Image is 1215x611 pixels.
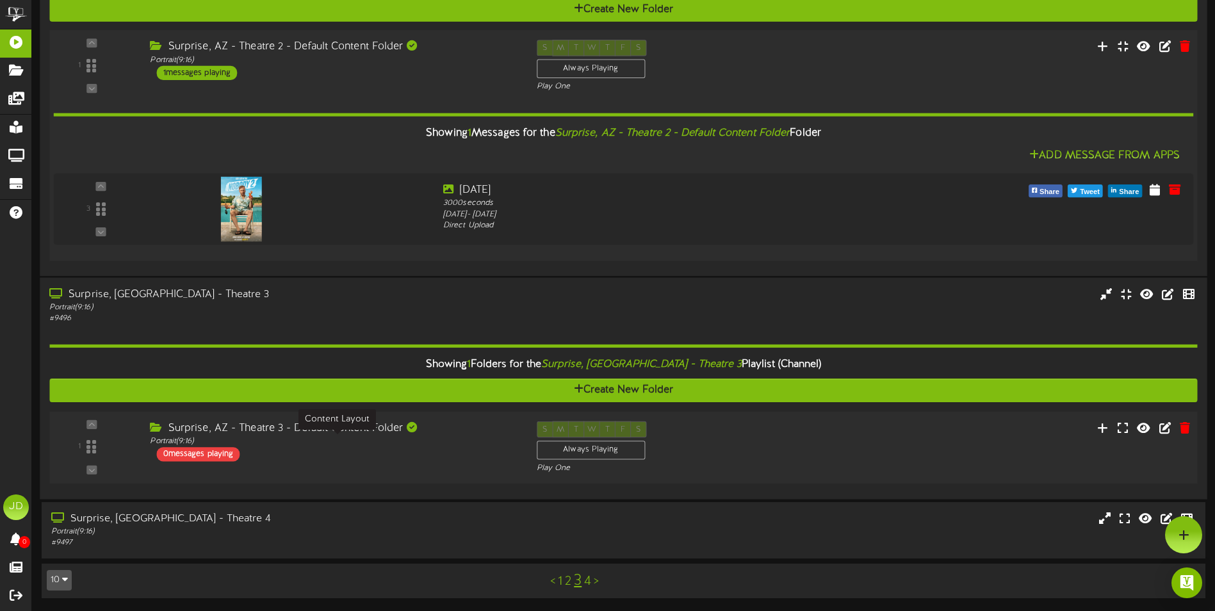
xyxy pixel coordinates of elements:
div: Play One [537,81,807,92]
i: Surprise, AZ - Theatre 2 - Default Content Folder [555,127,790,139]
div: [DATE] [443,183,899,197]
button: Add Message From Apps [1025,147,1184,163]
div: [DATE] - [DATE] [443,209,899,220]
div: Showing Messages for the Folder [44,119,1203,147]
button: Share [1029,184,1063,197]
i: Surprise, [GEOGRAPHIC_DATA] - Theatre 3 [541,359,742,370]
span: Tweet [1077,185,1102,199]
a: 4 [584,574,591,589]
div: Surprise, AZ - Theatre 2 - Default Content Folder [150,39,517,54]
div: Surprise, [GEOGRAPHIC_DATA] - Theatre 4 [51,512,517,526]
span: 1 [467,359,471,370]
div: Showing Folders for the Playlist (Channel) [40,351,1207,379]
div: Play One [537,463,807,474]
div: Portrait ( 9:16 ) [51,526,517,537]
a: 1 [558,574,562,589]
button: 10 [47,570,72,591]
div: Open Intercom Messenger [1171,567,1202,598]
div: Always Playing [537,59,645,78]
div: Portrait ( 9:16 ) [150,54,517,65]
div: Surprise, [GEOGRAPHIC_DATA] - Theatre 3 [49,288,516,302]
div: Portrait ( 9:16 ) [49,302,516,313]
a: 3 [574,573,582,589]
img: 6a151168-a674-43da-977b-9bd9d8416cd7.jpg [221,176,262,241]
button: Create New Folder [49,379,1197,402]
a: > [594,574,599,589]
div: # 9497 [51,537,517,548]
a: 2 [565,574,571,589]
div: Always Playing [537,441,645,460]
span: 0 [19,536,30,548]
span: Share [1116,185,1141,199]
span: Share [1037,185,1062,199]
div: Portrait ( 9:16 ) [150,436,517,447]
div: # 9496 [49,313,516,324]
a: < [550,574,555,589]
button: Share [1108,184,1142,197]
div: 3000 seconds [443,197,899,208]
div: Direct Upload [443,220,899,231]
span: 1 [468,127,471,139]
div: Surprise, AZ - Theatre 3 - Default Content Folder [150,421,517,436]
button: Tweet [1068,184,1103,197]
div: 0 messages playing [157,447,240,461]
div: 1 messages playing [157,65,238,79]
div: JD [3,494,29,520]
